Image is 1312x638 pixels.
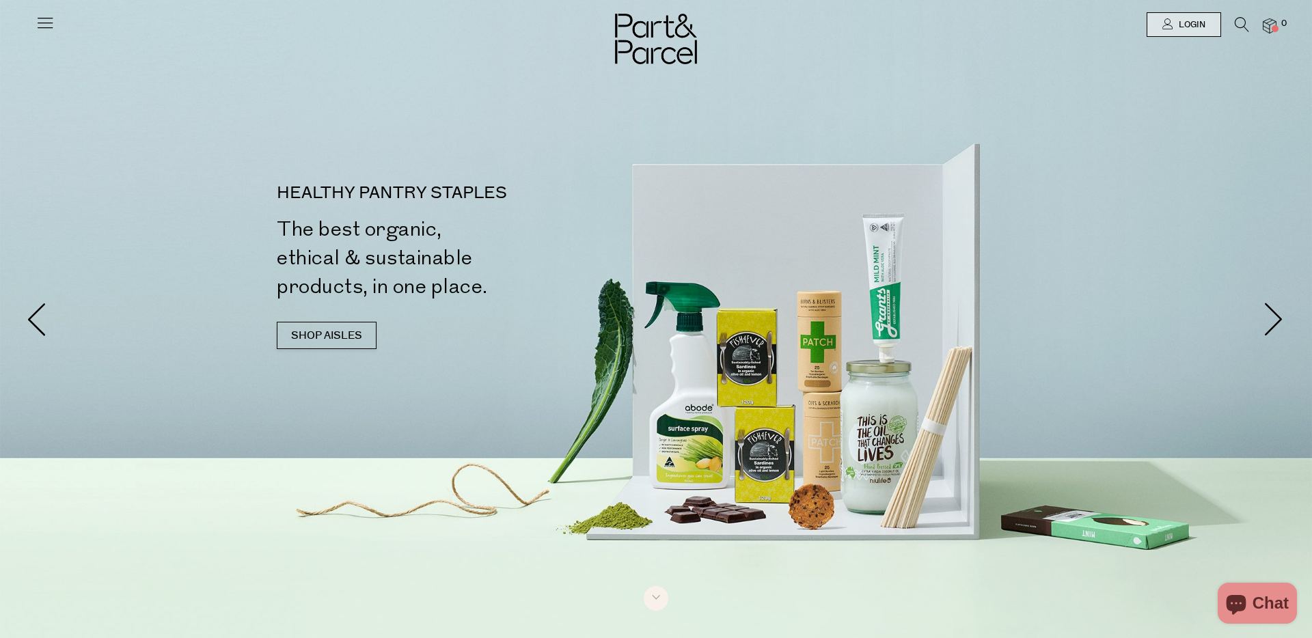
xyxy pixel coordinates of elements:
span: Login [1175,19,1205,31]
a: Login [1147,12,1221,37]
img: Part&Parcel [615,14,697,64]
p: HEALTHY PANTRY STAPLES [277,185,661,202]
a: SHOP AISLES [277,322,377,349]
inbox-online-store-chat: Shopify online store chat [1214,583,1301,627]
span: 0 [1278,18,1290,30]
a: 0 [1263,18,1276,33]
h2: The best organic, ethical & sustainable products, in one place. [277,215,661,301]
